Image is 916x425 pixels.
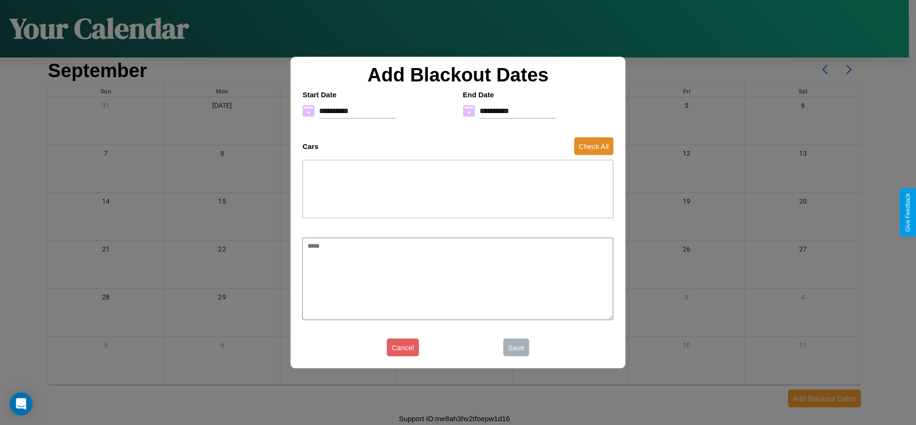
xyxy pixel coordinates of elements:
[574,138,614,155] button: Check All
[905,193,911,232] div: Give Feedback
[302,142,318,150] h4: Cars
[503,339,529,356] button: Save
[10,392,33,415] div: Open Intercom Messenger
[463,90,614,98] h4: End Date
[387,339,419,356] button: Cancel
[298,64,618,85] h2: Add Blackout Dates
[302,90,453,98] h4: Start Date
